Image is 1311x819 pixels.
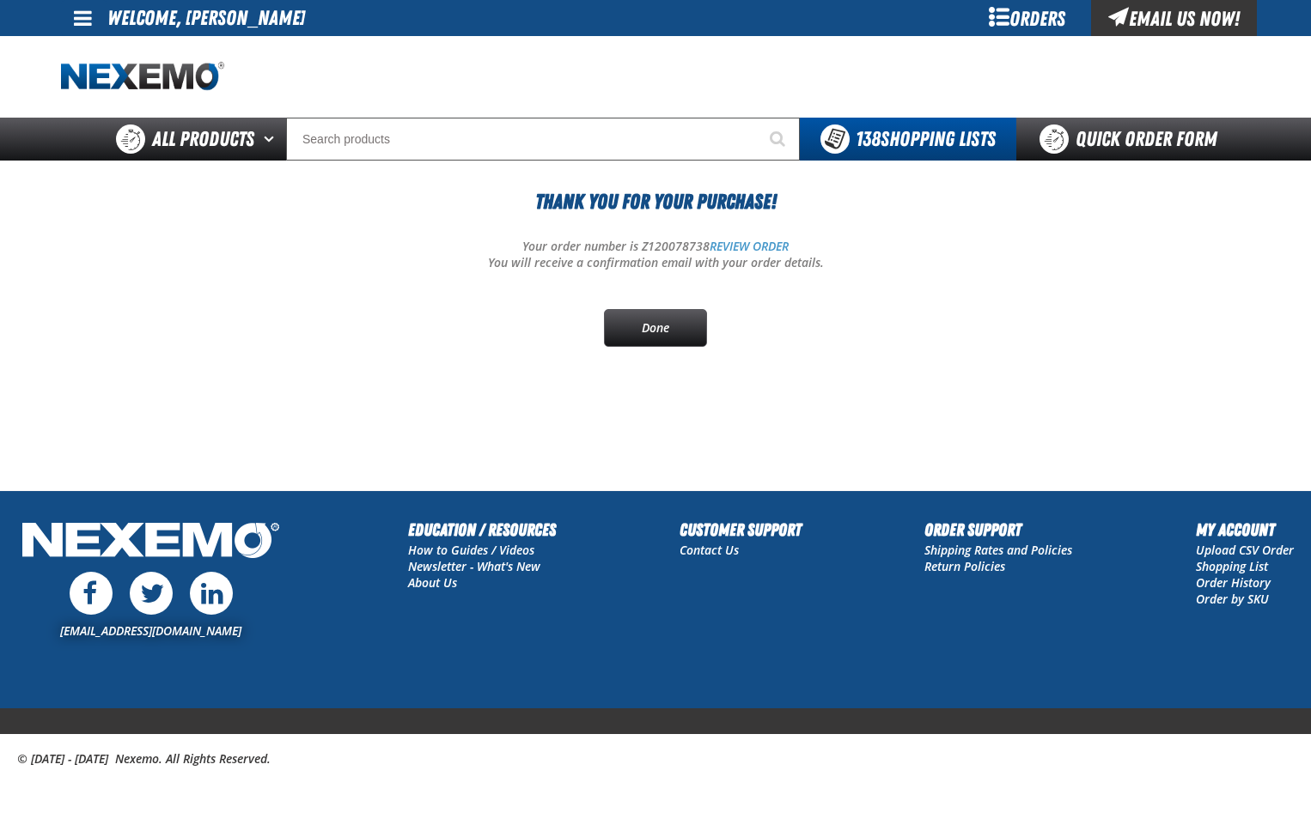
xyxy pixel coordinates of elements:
[924,558,1005,574] a: Return Policies
[61,239,1250,255] p: Your order number is Z120078738
[1196,517,1294,543] h2: My Account
[680,542,739,558] a: Contact Us
[286,118,800,161] input: Search
[924,517,1072,543] h2: Order Support
[604,309,707,347] a: Done
[856,127,996,151] span: Shopping Lists
[408,542,534,558] a: How to Guides / Videos
[1196,574,1271,591] a: Order History
[1196,558,1268,574] a: Shopping List
[408,574,457,591] a: About Us
[757,118,800,161] button: Start Searching
[61,186,1250,217] h1: Thank You For Your Purchase!
[408,558,540,574] a: Newsletter - What's New
[800,118,1016,161] button: You have 138 Shopping Lists. Open to view details
[1196,591,1269,607] a: Order by SKU
[710,238,789,254] a: REVIEW ORDER
[856,127,881,151] strong: 138
[61,62,224,92] img: Nexemo logo
[680,517,802,543] h2: Customer Support
[61,62,224,92] a: Home
[1196,542,1294,558] a: Upload CSV Order
[924,542,1072,558] a: Shipping Rates and Policies
[408,517,556,543] h2: Education / Resources
[17,517,284,567] img: Nexemo Logo
[61,255,1250,271] p: You will receive a confirmation email with your order details.
[152,124,254,155] span: All Products
[1016,118,1249,161] a: Quick Order Form
[60,622,241,639] a: [EMAIL_ADDRESS][DOMAIN_NAME]
[258,118,286,161] button: Open All Products pages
